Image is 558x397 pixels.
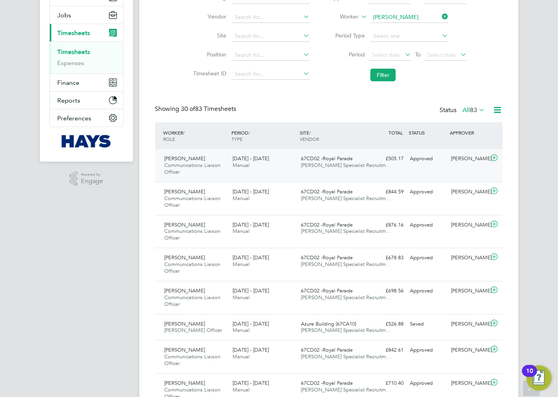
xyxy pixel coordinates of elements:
span: Finance [58,79,80,86]
span: [DATE] - [DATE] [233,221,269,228]
input: Search for... [232,50,310,61]
span: [PERSON_NAME] [165,380,205,386]
div: £678.83 [366,251,407,264]
span: [DATE] - [DATE] [233,254,269,261]
span: [PERSON_NAME] [165,346,205,353]
button: Preferences [50,109,123,127]
span: [PERSON_NAME] [165,320,205,327]
label: Worker [323,13,358,21]
div: £526.88 [366,318,407,331]
span: Manual [233,162,250,169]
div: Approved [407,344,448,357]
div: [PERSON_NAME] [448,318,489,331]
div: Showing [155,105,238,113]
span: [PERSON_NAME] Specialist Recruitm… [301,195,391,202]
span: [PERSON_NAME] Specialist Recruitm… [301,261,391,268]
span: [DATE] - [DATE] [233,155,269,162]
span: Manual [233,386,250,393]
a: Go to home page [49,135,124,148]
button: Reports [50,92,123,109]
span: / [248,129,250,136]
span: 67CD02 -Royal Parade [301,221,353,228]
span: 67CD02 -Royal Parade [301,155,353,162]
span: [DATE] - [DATE] [233,188,269,195]
div: Approved [407,285,448,298]
span: TYPE [231,136,242,142]
span: Communications Liaison Officer [165,353,221,367]
span: [PERSON_NAME] Specialist Recruitm… [301,353,391,360]
div: [PERSON_NAME] [448,219,489,232]
span: / [184,129,185,136]
div: £876.16 [366,219,407,232]
span: Manual [233,195,250,202]
span: [PERSON_NAME] Specialist Recruitm… [301,294,391,301]
div: [PERSON_NAME] [448,377,489,390]
span: Jobs [58,11,71,19]
span: [PERSON_NAME] Officer [165,327,222,333]
input: Select one [370,31,448,42]
span: Reports [58,97,81,104]
span: Timesheets [58,29,90,37]
button: Filter [370,69,396,81]
div: Approved [407,185,448,198]
span: [PERSON_NAME] Specialist Recruitm… [301,162,391,169]
span: Communications Liaison Officer [165,228,221,241]
span: Powered by [81,171,103,178]
button: Open Resource Center, 10 new notifications [526,365,552,391]
span: Communications Liaison Officer [165,294,221,307]
div: 10 [526,371,533,381]
span: 67CD02 -Royal Parade [301,254,353,261]
label: All [463,106,485,114]
span: VENDOR [300,136,319,142]
span: Preferences [58,114,92,122]
span: Azure Building (67CA10) [301,320,356,327]
span: Manual [233,294,250,301]
span: [DATE] - [DATE] [233,380,269,386]
label: Vendor [191,13,226,20]
a: Timesheets [58,48,90,56]
label: Site [191,32,226,39]
input: Search for... [232,12,310,23]
div: SITE [298,125,366,146]
span: Manual [233,228,250,234]
span: 67CD02 -Royal Parade [301,346,353,353]
input: Search for... [232,31,310,42]
span: 67CD02 -Royal Parade [301,380,353,386]
span: 83 Timesheets [181,105,237,113]
div: £710.40 [366,377,407,390]
a: Expenses [58,59,85,67]
span: [DATE] - [DATE] [233,346,269,353]
label: Period Type [329,32,365,39]
span: Communications Liaison Officer [165,162,221,175]
div: APPROVER [448,125,489,140]
span: ROLE [163,136,175,142]
div: Approved [407,251,448,264]
div: [PERSON_NAME] [448,251,489,264]
div: [PERSON_NAME] [448,152,489,165]
div: Approved [407,219,448,232]
div: Approved [407,152,448,165]
span: [DATE] - [DATE] [233,320,269,327]
span: [PERSON_NAME] [165,287,205,294]
span: Select date [372,51,400,58]
span: Manual [233,261,250,268]
span: [PERSON_NAME] [165,188,205,195]
input: Search for... [370,12,448,23]
label: Period [329,51,365,58]
div: £505.17 [366,152,407,165]
input: Search for... [232,69,310,80]
span: [PERSON_NAME] [165,254,205,261]
span: [PERSON_NAME] Specialist Recruitm… [301,228,391,234]
label: Timesheet ID [191,70,226,77]
span: Manual [233,353,250,360]
span: / [309,129,311,136]
img: hays-logo-retina.png [62,135,111,148]
div: Approved [407,377,448,390]
div: STATUS [407,125,448,140]
div: £842.61 [366,344,407,357]
div: PERIOD [229,125,298,146]
span: 30 of [181,105,195,113]
div: [PERSON_NAME] [448,185,489,198]
div: Saved [407,318,448,331]
span: [PERSON_NAME] Specialist Recruitm… [301,327,391,333]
